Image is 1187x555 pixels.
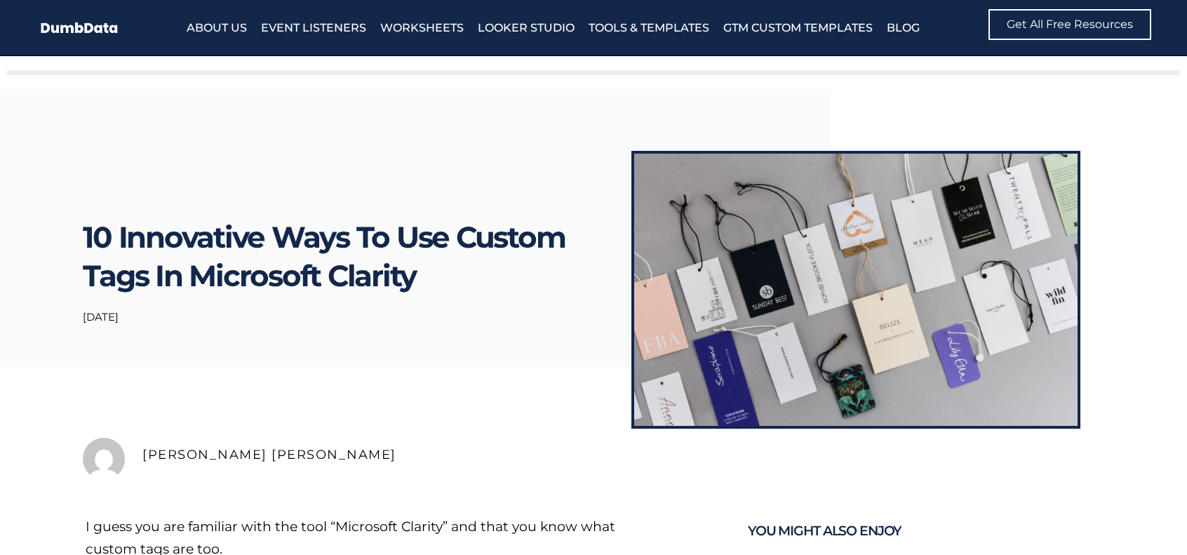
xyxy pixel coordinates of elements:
a: Back to all [83,191,132,201]
a: GTM Custom Templates [723,18,873,38]
nav: Menu [187,18,925,38]
a: About Us [187,18,247,38]
a: Looker Studio [478,18,575,38]
a: Event Listeners [261,18,366,38]
a: Tools & Templates [589,18,709,38]
a: Get All Free Resources [988,9,1151,40]
span: Get All Free Resources [1007,19,1133,30]
h1: 10 Innovative Ways To Use Custom Tags in Microsoft Clarity [83,218,582,295]
a: Blog [887,18,920,38]
img: Picture of Jude Nwachukwu Onyejekwe [83,438,125,480]
h2: You might also enjoy [748,516,1089,547]
time: [DATE] [83,310,119,323]
h6: [PERSON_NAME] [PERSON_NAME] [142,447,1104,462]
a: Worksheets [380,18,464,38]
